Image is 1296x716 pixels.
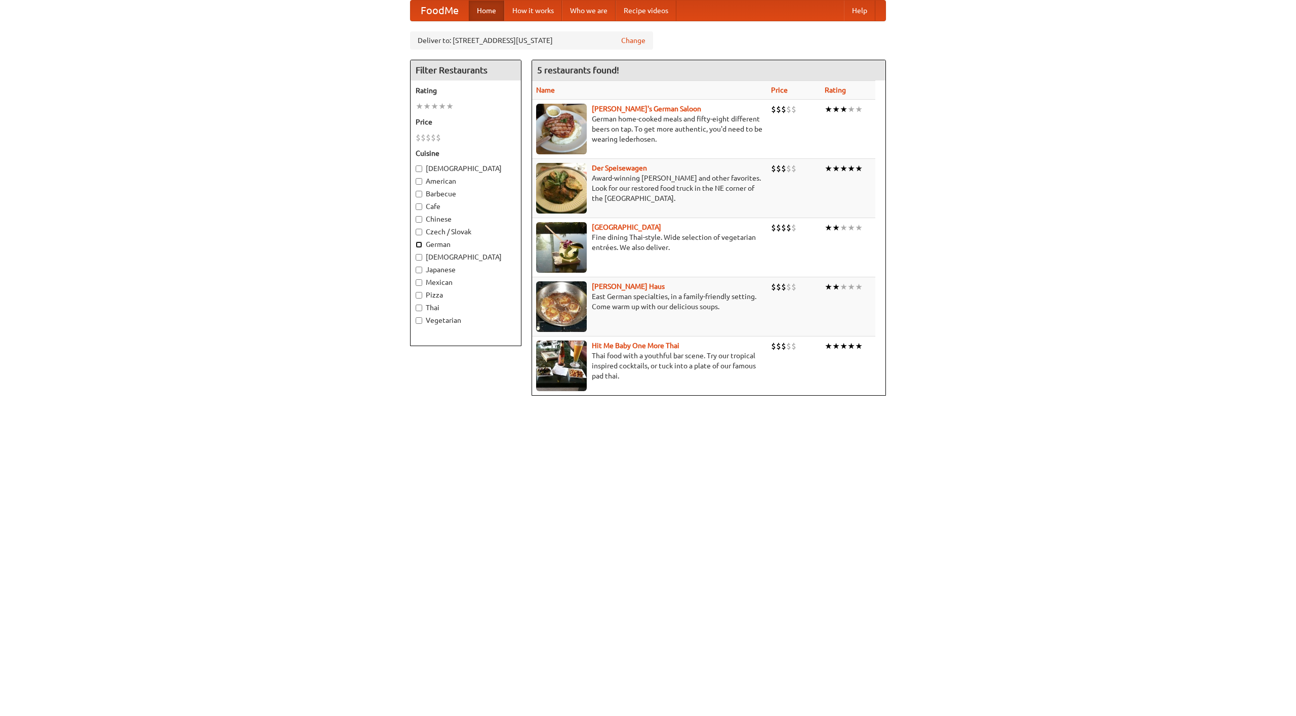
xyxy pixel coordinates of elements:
p: Award-winning [PERSON_NAME] and other favorites. Look for our restored food truck in the NE corne... [536,173,763,203]
p: Thai food with a youthful bar scene. Try our tropical inspired cocktails, or tuck into a plate of... [536,351,763,381]
a: Name [536,86,555,94]
h5: Rating [416,86,516,96]
li: ★ [855,341,863,352]
li: ★ [832,163,840,174]
li: ★ [847,163,855,174]
a: Price [771,86,788,94]
label: Czech / Slovak [416,227,516,237]
input: [DEMOGRAPHIC_DATA] [416,165,422,172]
li: $ [781,222,786,233]
li: ★ [855,163,863,174]
li: ★ [825,163,832,174]
a: Der Speisewagen [592,164,647,172]
li: ★ [446,101,454,112]
li: ★ [825,281,832,292]
h4: Filter Restaurants [411,60,521,80]
label: Pizza [416,290,516,300]
a: Help [844,1,875,21]
p: East German specialties, in a family-friendly setting. Come warm up with our delicious soups. [536,291,763,312]
a: How it works [504,1,562,21]
li: $ [781,163,786,174]
input: German [416,241,422,248]
input: Vegetarian [416,317,422,324]
li: $ [776,281,781,292]
input: [DEMOGRAPHIC_DATA] [416,254,422,261]
li: $ [791,341,796,352]
label: Vegetarian [416,315,516,325]
li: $ [781,281,786,292]
a: Who we are [562,1,616,21]
a: [GEOGRAPHIC_DATA] [592,223,661,231]
p: German home-cooked meals and fifty-eight different beers on tap. To get more authentic, you'd nee... [536,114,763,144]
li: ★ [855,104,863,115]
li: $ [781,341,786,352]
li: ★ [840,341,847,352]
b: [PERSON_NAME] Haus [592,282,665,290]
li: $ [431,132,436,143]
p: Fine dining Thai-style. Wide selection of vegetarian entrées. We also deliver. [536,232,763,252]
a: Home [469,1,504,21]
li: $ [791,281,796,292]
img: speisewagen.jpg [536,163,587,214]
li: ★ [832,222,840,233]
li: ★ [825,341,832,352]
label: Japanese [416,265,516,275]
label: [DEMOGRAPHIC_DATA] [416,252,516,262]
li: $ [436,132,441,143]
li: $ [771,281,776,292]
li: ★ [431,101,438,112]
li: $ [771,104,776,115]
b: [PERSON_NAME]'s German Saloon [592,105,701,113]
li: ★ [832,341,840,352]
label: [DEMOGRAPHIC_DATA] [416,163,516,174]
li: ★ [855,222,863,233]
li: $ [786,222,791,233]
li: $ [786,163,791,174]
li: ★ [855,281,863,292]
a: Change [621,35,645,46]
label: Chinese [416,214,516,224]
label: American [416,176,516,186]
input: Mexican [416,279,422,286]
input: Pizza [416,292,422,299]
li: $ [771,163,776,174]
a: Rating [825,86,846,94]
li: ★ [438,101,446,112]
li: ★ [847,104,855,115]
h5: Cuisine [416,148,516,158]
li: $ [416,132,421,143]
div: Deliver to: [STREET_ADDRESS][US_STATE] [410,31,653,50]
li: ★ [847,341,855,352]
label: German [416,239,516,249]
li: $ [771,222,776,233]
li: $ [776,341,781,352]
li: ★ [825,222,832,233]
li: $ [771,341,776,352]
img: satay.jpg [536,222,587,273]
li: $ [781,104,786,115]
label: Mexican [416,277,516,287]
li: $ [776,104,781,115]
li: ★ [847,222,855,233]
img: esthers.jpg [536,104,587,154]
li: $ [786,341,791,352]
li: $ [786,281,791,292]
label: Barbecue [416,189,516,199]
label: Thai [416,303,516,313]
li: $ [786,104,791,115]
ng-pluralize: 5 restaurants found! [537,65,619,75]
li: $ [791,104,796,115]
img: babythai.jpg [536,341,587,391]
a: Recipe videos [616,1,676,21]
li: ★ [847,281,855,292]
li: ★ [832,104,840,115]
input: Czech / Slovak [416,229,422,235]
img: kohlhaus.jpg [536,281,587,332]
h5: Price [416,117,516,127]
li: $ [776,163,781,174]
li: ★ [840,104,847,115]
li: ★ [832,281,840,292]
li: ★ [825,104,832,115]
